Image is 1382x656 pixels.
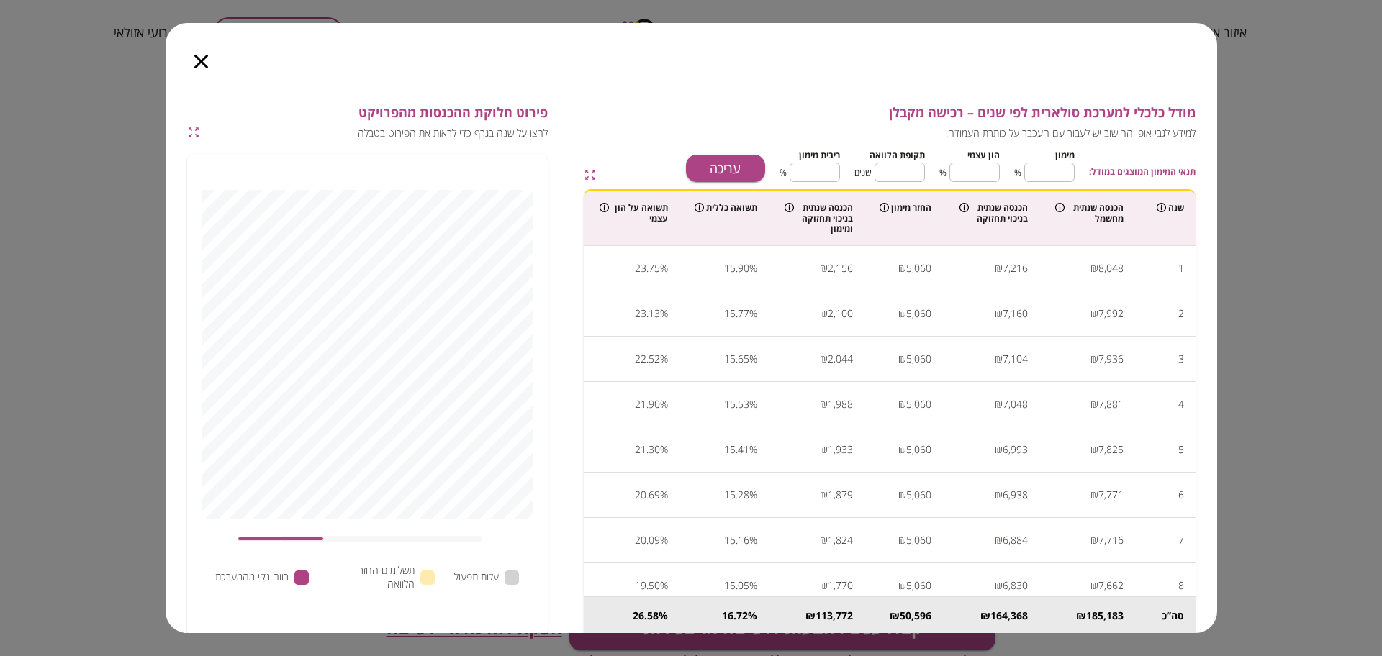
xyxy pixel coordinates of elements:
div: 1,879 [828,484,853,506]
div: ₪ [820,393,828,415]
div: % [749,393,757,415]
div: ₪ [1090,348,1098,370]
div: 2 [1178,303,1184,324]
div: 22.52 [635,348,660,370]
div: ₪ [820,529,828,551]
div: 26.58 [633,609,659,623]
div: 7,771 [1098,484,1124,506]
div: ₪ [898,439,906,460]
div: % [749,439,757,460]
div: ₪ [820,575,828,596]
span: לחצו על שנה בגרף כדי לראות את הפירוט בטבלה [205,127,548,140]
span: פירוט חלוקת ההכנסות מהפרויקט [205,105,548,121]
div: 7,716 [1098,529,1124,551]
div: 15.05 [724,575,749,596]
span: מימון [1055,149,1075,161]
span: תקופת הלוואה [870,149,925,161]
div: 8,048 [1098,258,1124,279]
div: 7,160 [1003,303,1028,324]
div: 1 [1178,258,1184,279]
div: 15.41 [724,439,749,460]
div: ₪ [898,484,906,506]
div: % [660,393,668,415]
span: למידע לגבי אופן החישוב יש לעבור עם העכבר על כותרת העמודה. [614,127,1196,140]
div: 6,830 [1003,575,1028,596]
div: 185,183 [1086,609,1124,623]
div: ₪ [1090,303,1098,324]
div: ₪ [995,348,1003,370]
span: שנים [854,165,872,179]
div: 5,060 [906,575,931,596]
div: ₪ [1090,484,1098,506]
div: ₪ [820,484,828,506]
div: 6,993 [1003,439,1028,460]
div: 7 [1178,529,1184,551]
div: 21.90 [635,393,660,415]
div: 15.90 [724,258,749,279]
div: ₪ [898,348,906,370]
span: % [780,165,787,179]
div: 6,884 [1003,529,1028,551]
span: תשלומים החזר הלוואה [329,564,415,591]
div: 21.30 [635,439,660,460]
div: 113,772 [816,609,853,623]
div: 8 [1178,575,1184,596]
div: 7,881 [1098,393,1124,415]
span: % [939,165,947,179]
div: 5,060 [906,529,931,551]
div: 6,938 [1003,484,1028,506]
div: 20.09 [635,529,660,551]
div: 16.72 [722,609,748,623]
span: רווח נקי מהמערכת [215,570,289,584]
div: 5,060 [906,393,931,415]
div: ₪ [995,575,1003,596]
span: הון עצמי [967,149,1000,161]
div: ₪ [890,609,900,623]
div: ₪ [898,575,906,596]
button: עריכה [686,155,765,182]
div: % [749,258,757,279]
div: 2,156 [828,258,853,279]
div: ₪ [995,258,1003,279]
span: % [1014,165,1021,179]
div: 15.28 [724,484,749,506]
div: ₪ [1090,529,1098,551]
div: ₪ [898,258,906,279]
div: תשואה כללית [691,203,758,213]
div: % [748,609,757,623]
div: % [660,303,668,324]
div: 2,100 [828,303,853,324]
div: ₪ [805,609,816,623]
div: 1,770 [828,575,853,596]
div: סה’’כ [1147,609,1184,623]
div: ₪ [1090,439,1098,460]
div: ₪ [898,393,906,415]
div: ₪ [995,529,1003,551]
div: 7,992 [1098,303,1124,324]
div: % [749,529,757,551]
div: 5,060 [906,258,931,279]
div: 5,060 [906,348,931,370]
div: % [660,575,668,596]
div: 50,596 [900,609,931,623]
div: 5 [1178,439,1184,460]
div: ₪ [995,303,1003,324]
div: % [660,484,668,506]
div: הכנסה שנתית בניכוי תחזוקה ומימון [785,203,853,234]
div: % [749,484,757,506]
div: ₪ [820,348,828,370]
div: ₪ [820,303,828,324]
div: 20.69 [635,484,660,506]
div: ₪ [995,393,1003,415]
div: % [749,348,757,370]
div: 1,988 [828,393,853,415]
div: % [660,258,668,279]
div: ₪ [995,439,1003,460]
div: 15.16 [724,529,749,551]
div: הכנסה שנתית מחשמל [1055,203,1124,224]
div: 6 [1178,484,1184,506]
div: ₪ [980,609,990,623]
div: 3 [1178,348,1184,370]
div: 7,936 [1098,348,1124,370]
div: שנה [1147,203,1184,213]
